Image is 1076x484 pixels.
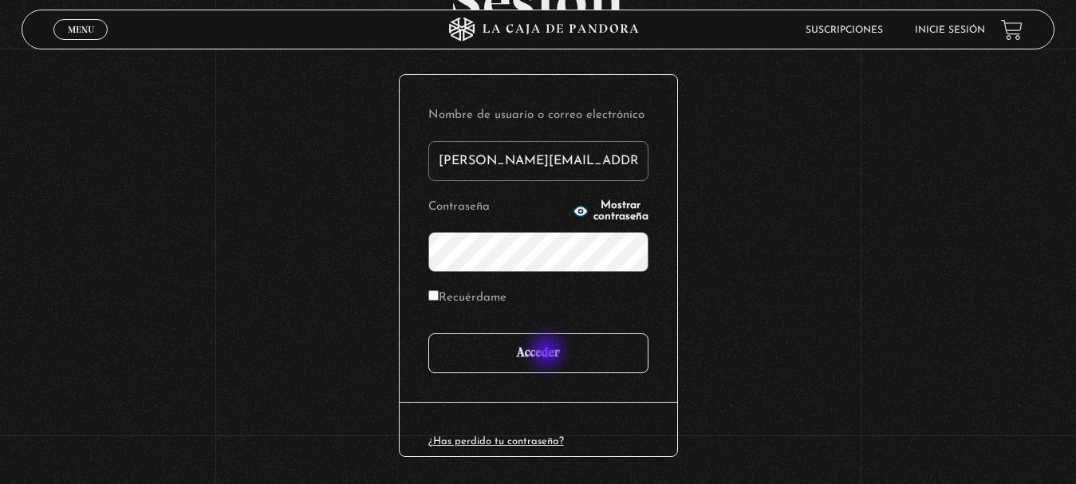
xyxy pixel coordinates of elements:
span: Menu [68,25,94,34]
button: Mostrar contraseña [573,200,648,222]
a: View your shopping cart [1001,19,1023,41]
a: ¿Has perdido tu contraseña? [428,436,564,447]
a: Suscripciones [806,26,883,35]
input: Acceder [428,333,648,373]
a: Inicie sesión [915,26,985,35]
label: Contraseña [428,195,568,220]
input: Recuérdame [428,290,439,301]
label: Recuérdame [428,286,506,311]
span: Mostrar contraseña [593,200,648,222]
span: Cerrar [62,38,100,49]
label: Nombre de usuario o correo electrónico [428,104,648,128]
